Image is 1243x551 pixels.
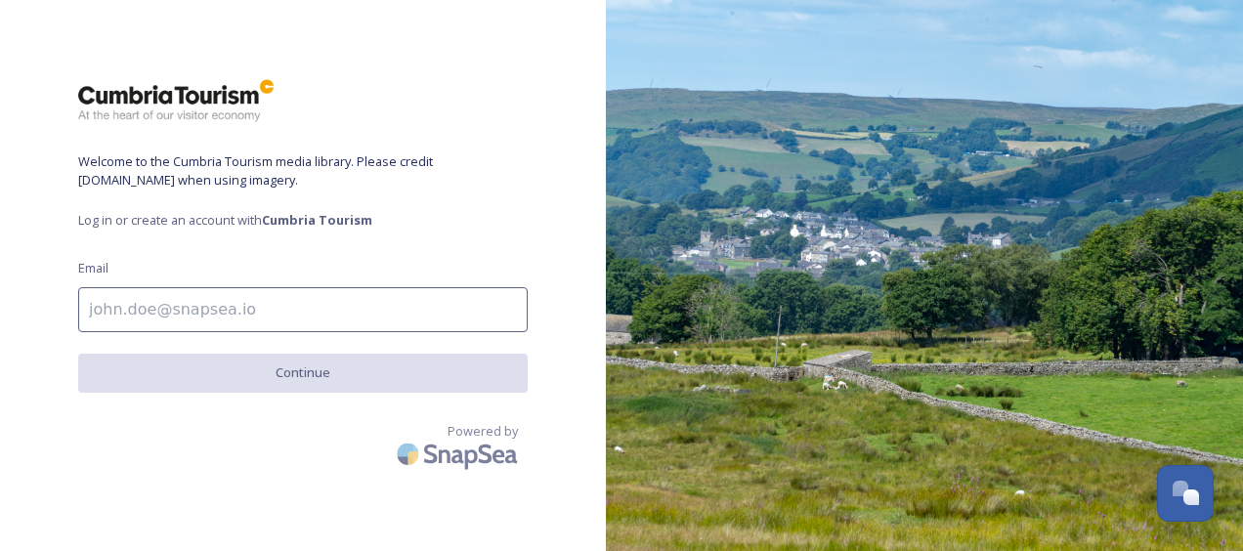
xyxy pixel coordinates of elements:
strong: Cumbria Tourism [262,211,372,229]
span: Powered by [448,422,518,441]
span: Email [78,259,108,277]
button: Open Chat [1157,465,1214,522]
span: Log in or create an account with [78,211,528,230]
img: ct_logo.png [78,78,274,123]
img: SnapSea Logo [391,431,528,477]
button: Continue [78,354,528,392]
input: john.doe@snapsea.io [78,287,528,332]
span: Welcome to the Cumbria Tourism media library. Please credit [DOMAIN_NAME] when using imagery. [78,152,528,190]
